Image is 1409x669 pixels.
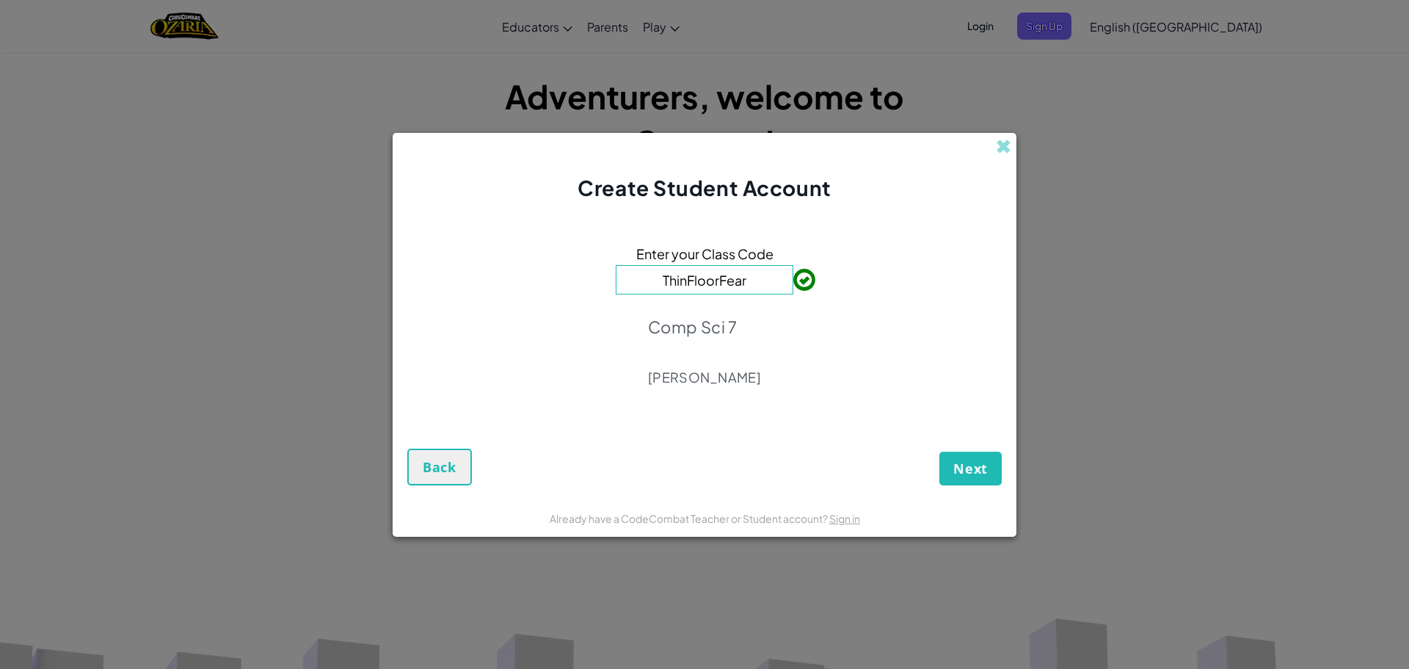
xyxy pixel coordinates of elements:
p: [PERSON_NAME] [648,369,761,386]
span: Create Student Account [578,175,831,200]
span: Already have a CodeCombat Teacher or Student account? [550,512,829,525]
p: Comp Sci 7 [648,317,761,337]
button: Next [939,452,1002,485]
span: Back [423,458,456,476]
button: Back [407,449,472,485]
a: Sign in [829,512,860,525]
span: Enter your Class Code [636,243,773,264]
span: Next [953,460,988,477]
